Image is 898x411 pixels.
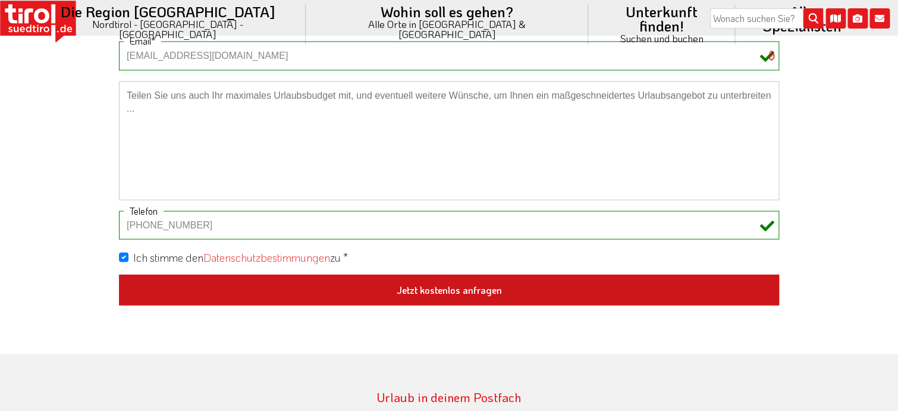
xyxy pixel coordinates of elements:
[825,8,846,29] i: Karte öffnen
[133,250,348,265] label: Ich stimme den zu *
[119,390,779,403] h3: Urlaub in deinem Postfach
[710,8,823,29] input: Wonach suchen Sie?
[203,250,330,264] a: Datenschutzbestimmungen
[602,33,721,43] small: Suchen und buchen
[320,19,574,39] small: Alle Orte in [GEOGRAPHIC_DATA] & [GEOGRAPHIC_DATA]
[119,274,779,305] button: Jetzt kostenlos anfragen
[847,8,868,29] i: Fotogalerie
[869,8,890,29] i: Kontakt
[44,19,291,39] small: Nordtirol - [GEOGRAPHIC_DATA] - [GEOGRAPHIC_DATA]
